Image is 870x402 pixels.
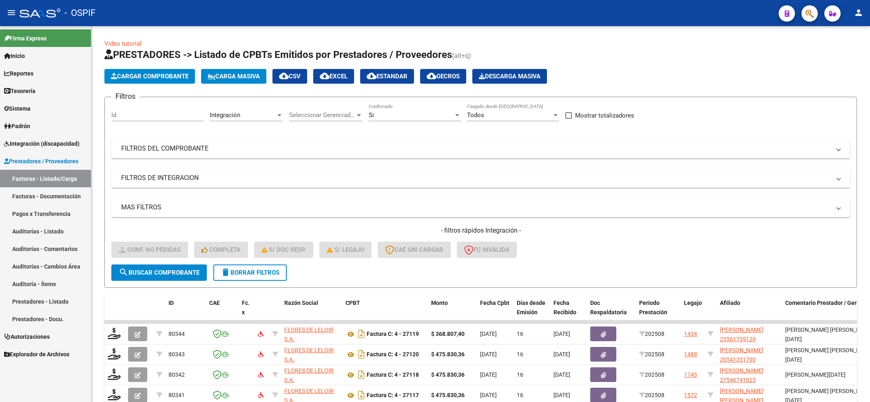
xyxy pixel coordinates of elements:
div: 1434 [684,329,697,339]
span: [DATE] [553,331,570,337]
i: Descargar documento [356,389,367,402]
datatable-header-cell: ID [165,294,206,330]
span: FLORES DE LELOIR S.A. [284,367,334,383]
i: Descargar documento [356,348,367,361]
span: [DATE] [480,351,497,358]
mat-expansion-panel-header: MAS FILTROS [111,198,850,217]
button: S/ Doc Resp. [254,242,314,258]
span: CAE [209,300,220,306]
span: Explorador de Archivos [4,350,69,359]
h4: - filtros rápidos Integración - [111,226,850,235]
span: Reportes [4,69,33,78]
span: Descarga Masiva [479,73,540,80]
span: Autorizaciones [4,332,50,341]
strong: Factura C: 4 - 27120 [367,351,419,358]
i: Descargar documento [356,327,367,340]
span: Padrón [4,122,30,131]
span: 16 [517,331,523,337]
span: Sistema [4,104,31,113]
i: Descargar documento [356,368,367,381]
datatable-header-cell: CPBT [342,294,428,330]
a: Video tutorial [104,40,142,47]
button: Conf. no pedidas [111,242,188,258]
span: 80344 [168,331,185,337]
span: Todos [467,111,484,119]
span: Cargar Comprobante [111,73,188,80]
strong: Factura C: 4 - 27119 [367,331,419,338]
span: Fecha Cpbt [480,300,509,306]
mat-icon: menu [7,8,16,18]
div: 1488 [684,350,697,359]
datatable-header-cell: Doc Respaldatoria [587,294,636,330]
mat-expansion-panel-header: FILTROS DEL COMPROBANTE [111,139,850,158]
mat-expansion-panel-header: FILTROS DE INTEGRACION [111,168,850,188]
mat-icon: cloud_download [427,71,436,81]
mat-icon: cloud_download [279,71,289,81]
span: Firma Express [4,34,46,43]
button: Gecros [420,69,466,84]
strong: $ 475.830,36 [431,371,465,378]
button: Estandar [360,69,414,84]
span: Si [369,111,374,119]
span: Tesorería [4,87,35,96]
span: 80341 [168,392,185,398]
span: [DATE] [480,371,497,378]
iframe: Intercom live chat [842,374,862,394]
mat-icon: search [119,267,128,277]
span: S/ Doc Resp. [261,246,306,253]
div: 30714508144 [284,325,339,342]
mat-panel-title: FILTROS DEL COMPROBANTE [121,144,830,153]
span: Integración (discapacidad) [4,139,80,148]
button: Descarga Masiva [472,69,547,84]
button: S/ legajo [319,242,372,258]
button: Carga Masiva [201,69,266,84]
span: Fecha Recibido [553,300,576,315]
mat-panel-title: MAS FILTROS [121,203,830,212]
span: Buscar Comprobante [119,269,199,276]
datatable-header-cell: Fecha Cpbt [477,294,514,330]
span: Razón Social [284,300,318,306]
div: 30714508144 [284,346,339,363]
button: Completa [194,242,248,258]
button: Buscar Comprobante [111,264,207,281]
span: 16 [517,392,523,398]
span: Período Prestación [639,300,667,315]
span: 80343 [168,351,185,358]
app-download-masive: Descarga masiva de comprobantes (adjuntos) [472,69,547,84]
span: [DATE] [480,392,497,398]
span: PRESTADORES -> Listado de CPBTs Emitidos por Prestadores / Proveedores [104,49,452,60]
mat-icon: cloud_download [367,71,376,81]
span: 202508 [639,331,664,337]
span: Estandar [367,73,407,80]
datatable-header-cell: CAE [206,294,239,330]
span: 80342 [168,371,185,378]
span: FLORES DE LELOIR S.A. [284,326,334,342]
span: Integración [210,111,240,119]
button: EXCEL [313,69,354,84]
span: Carga Masiva [208,73,260,80]
strong: Factura C: 4 - 27118 [367,372,419,378]
span: [PERSON_NAME][DATE] [785,371,846,378]
button: FC Inválida [457,242,517,258]
span: Prestadores / Proveedores [4,157,78,166]
div: 30714508144 [284,366,339,383]
span: [PERSON_NAME] 20541231790 [720,347,764,363]
datatable-header-cell: Razón Social [281,294,342,330]
span: [DATE] [553,392,570,398]
span: 202508 [639,371,664,378]
span: Afiliado [720,300,740,306]
mat-icon: cloud_download [320,71,330,81]
mat-panel-title: FILTROS DE INTEGRACION [121,173,830,182]
span: Días desde Emisión [517,300,545,315]
span: [DATE] [480,331,497,337]
button: CSV [272,69,307,84]
span: FLORES DE LELOIR S.A. [284,347,334,363]
span: 202508 [639,351,664,358]
button: CAE SIN CARGAR [378,242,451,258]
strong: $ 475.830,36 [431,351,465,358]
span: Gecros [427,73,460,80]
span: CSV [279,73,301,80]
span: EXCEL [320,73,348,80]
span: Seleccionar Gerenciador [289,111,355,119]
span: Doc Respaldatoria [590,300,627,315]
